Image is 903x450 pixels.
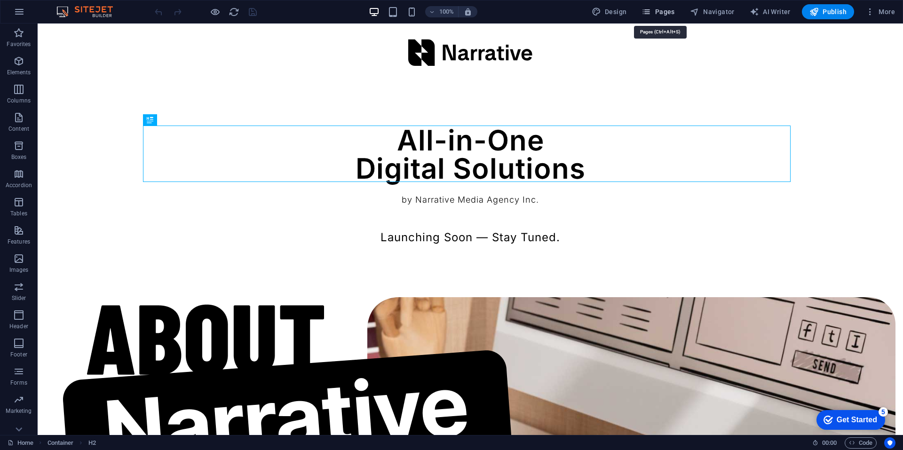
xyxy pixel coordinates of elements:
[686,4,738,19] button: Navigator
[48,437,96,449] nav: breadcrumb
[750,7,791,16] span: AI Writer
[229,7,239,17] i: Reload page
[11,153,27,161] p: Boxes
[845,437,877,449] button: Code
[425,6,459,17] button: 100%
[10,210,27,217] p: Tables
[88,437,96,449] span: Click to select. Double-click to edit
[822,437,837,449] span: 00 00
[588,4,631,19] button: Design
[10,351,27,358] p: Footer
[849,437,872,449] span: Code
[6,182,32,189] p: Accordion
[439,6,454,17] h6: 100%
[9,323,28,330] p: Header
[809,7,847,16] span: Publish
[865,7,895,16] span: More
[7,69,31,76] p: Elements
[884,437,895,449] button: Usercentrics
[12,294,26,302] p: Slider
[746,4,794,19] button: AI Writer
[8,437,33,449] a: Click to cancel selection. Double-click to open Pages
[8,238,30,245] p: Features
[690,7,735,16] span: Navigator
[228,6,239,17] button: reload
[8,125,29,133] p: Content
[8,5,76,24] div: Get Started 5 items remaining, 0% complete
[638,4,678,19] button: Pages
[48,437,74,449] span: Click to select. Double-click to edit
[592,7,627,16] span: Design
[70,2,79,11] div: 5
[642,7,674,16] span: Pages
[7,40,31,48] p: Favorites
[28,10,68,19] div: Get Started
[209,6,221,17] button: Click here to leave preview mode and continue editing
[10,379,27,387] p: Forms
[862,4,899,19] button: More
[6,407,32,415] p: Marketing
[812,437,837,449] h6: Session time
[9,266,29,274] p: Images
[7,97,31,104] p: Columns
[802,4,854,19] button: Publish
[464,8,472,16] i: On resize automatically adjust zoom level to fit chosen device.
[54,6,125,17] img: Editor Logo
[829,439,830,446] span: :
